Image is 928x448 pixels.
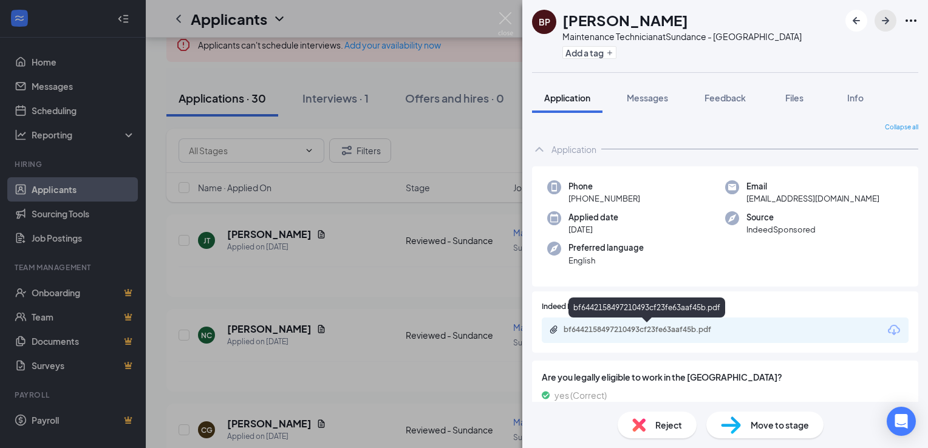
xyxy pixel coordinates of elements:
[751,418,809,432] span: Move to stage
[746,211,816,223] span: Source
[847,92,864,103] span: Info
[564,325,734,334] div: bf6442158497210493cf23fe63aaf45b.pdf
[785,92,803,103] span: Files
[568,180,640,192] span: Phone
[568,192,640,205] span: [PHONE_NUMBER]
[542,370,909,384] span: Are you legally eligible to work in the [GEOGRAPHIC_DATA]?
[746,192,879,205] span: [EMAIL_ADDRESS][DOMAIN_NAME]
[746,180,879,192] span: Email
[568,223,618,236] span: [DATE]
[539,16,550,28] div: BP
[568,297,725,317] div: bf6442158497210493cf23fe63aaf45b.pdf
[887,323,901,338] svg: Download
[544,92,590,103] span: Application
[887,407,916,436] div: Open Intercom Messenger
[849,13,864,28] svg: ArrowLeftNew
[885,123,918,132] span: Collapse all
[875,10,896,32] button: ArrowRight
[568,242,644,254] span: Preferred language
[562,10,688,30] h1: [PERSON_NAME]
[568,211,618,223] span: Applied date
[554,389,607,402] span: yes (Correct)
[746,223,816,236] span: IndeedSponsored
[551,143,596,155] div: Application
[562,30,802,42] div: Maintenance Technician at Sundance - [GEOGRAPHIC_DATA]
[705,92,746,103] span: Feedback
[532,142,547,157] svg: ChevronUp
[549,325,746,336] a: Paperclipbf6442158497210493cf23fe63aaf45b.pdf
[655,418,682,432] span: Reject
[878,13,893,28] svg: ArrowRight
[904,13,918,28] svg: Ellipses
[562,46,616,59] button: PlusAdd a tag
[549,325,559,334] svg: Paperclip
[606,49,613,56] svg: Plus
[568,254,644,266] span: English
[627,92,668,103] span: Messages
[542,301,595,313] span: Indeed Resume
[845,10,867,32] button: ArrowLeftNew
